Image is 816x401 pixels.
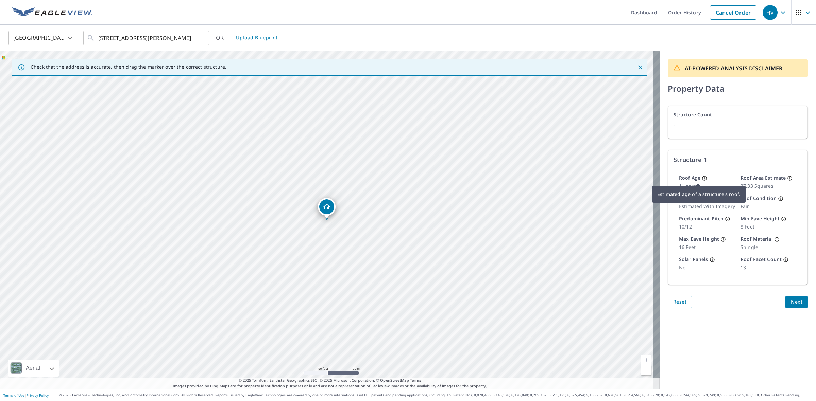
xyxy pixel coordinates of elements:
[679,215,724,222] p: Predominant Pitch
[31,64,226,70] p: Check that the address is accurate, then drag the marker over the correct structure.
[8,29,76,48] div: [GEOGRAPHIC_DATA]
[668,83,808,95] p: Property Data
[3,393,49,397] p: |
[674,156,802,164] p: Structure 1
[674,124,802,130] p: 1
[24,360,42,377] div: Aerial
[785,296,808,308] button: Next
[641,365,651,375] a: Current Level 19, Zoom Out
[59,393,813,398] p: © 2025 Eagle View Technologies, Inc. and Pictometry International Corp. All Rights Reserved. Repo...
[741,215,780,222] p: Min Eave Height
[763,5,778,20] div: HV
[641,355,651,365] a: Current Level 19, Zoom In
[781,216,786,221] span: Minimum of eave height measurements made in 4 cardinal directions (N,S,E,W).
[12,7,92,18] img: EV Logo
[679,264,735,271] p: no
[668,59,808,77] div: This report was generated using automated machine learning and computer vision algorithms applied...
[741,244,797,251] p: shingle
[741,264,797,271] p: 13
[685,64,783,72] p: AI-POWERED ANALYSIS DISCLAIMER
[679,223,735,230] p: 10/12
[741,183,797,189] p: 27.33 Squares
[236,34,277,42] span: Upload Blueprint
[668,296,692,308] button: Reset
[783,257,788,262] span: Count of distinct facets on the rooftop.
[679,236,719,242] p: Max Eave Height
[231,31,283,45] a: Upload Blueprint
[679,183,735,189] p: 11 years
[778,196,783,201] span: Assessment of the roof's exterior condition. Five point ordinal scale.
[679,195,719,202] p: Roof Age Reason
[216,31,283,45] div: OR
[710,5,756,20] a: Cancel Order
[741,175,786,181] p: Roof Area Estimate
[787,175,793,181] span: 3D roof area (in squares).
[318,198,336,219] div: Dropped pin, building 1, Residential property, 292 Hartsville Ln Webster, NY 14580
[239,378,421,383] span: © 2025 TomTom, Earthstar Geographics SIO, © 2025 Microsoft Corporation, ©
[774,236,780,242] span: Primary roof material classifier for a given roof structure.
[27,393,49,398] a: Privacy Policy
[8,360,59,377] div: Aerial
[674,111,802,118] p: Structure Count
[679,203,735,210] p: estimated with imagery
[679,244,735,251] p: 16 feet
[741,256,782,263] p: Roof Facet Count
[636,63,645,72] button: Close
[679,175,700,181] p: Roof Age
[410,378,421,383] a: Terms
[679,256,708,263] p: Solar Panels
[741,195,777,202] p: Roof Condition
[741,203,797,210] p: fair
[380,378,409,383] a: OpenStreetMap
[720,236,726,242] span: Maximum of eave height measurements made in 4 cardinal directions (N,S,E,W).
[741,236,773,242] p: Roof Material
[673,298,686,306] span: Reset
[3,393,24,398] a: Terms of Use
[741,223,797,230] p: 8 feet
[98,29,195,48] input: Search by address or latitude-longitude
[791,298,802,306] span: Next
[710,257,715,262] span: Indicator identifying the presence of solar panels on the roof.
